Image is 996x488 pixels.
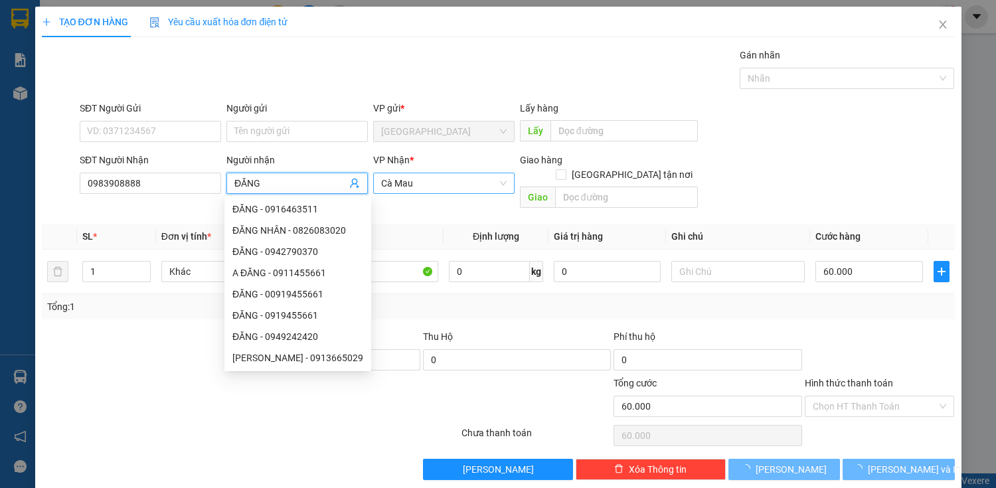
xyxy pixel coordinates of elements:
span: Giao hàng [520,155,562,165]
span: SL [141,92,159,111]
div: Năm Căn [157,11,264,27]
div: Tên hàng: THÙNG ( : 1 ) [11,94,264,110]
span: Gửi: [11,11,32,25]
input: VD: Bàn, Ghế [305,261,439,282]
div: CHÍ ĐĂNG - 0913665029 [224,347,371,368]
th: Ghi chú [666,224,810,250]
input: Dọc đường [550,120,698,141]
span: Tổng cước [614,378,657,388]
div: 50.000 [10,70,149,86]
button: deleteXóa Thông tin [576,459,726,480]
span: Cước hàng [815,231,861,242]
span: Lấy [520,120,550,141]
div: ĐĂNG - 00919455661 [232,287,363,301]
div: [PERSON_NAME] - 0913665029 [232,351,363,365]
span: [PERSON_NAME] và In [868,462,961,477]
span: TẠO ĐƠN HÀNG [42,17,128,27]
input: Ghi Chú [671,261,805,282]
button: delete [47,261,68,282]
div: ĐĂNG - 0942790370 [224,241,371,262]
div: ĐĂNG - 0949242420 [232,329,363,344]
button: plus [934,261,950,282]
div: ĐĂNG - 00919455661 [224,284,371,305]
span: plus [42,17,51,27]
span: [PERSON_NAME] [756,462,827,477]
span: Yêu cầu xuất hóa đơn điện tử [149,17,288,27]
div: ĐĂNG NHÂN - 0826083020 [232,223,363,238]
div: [GEOGRAPHIC_DATA] [11,11,147,41]
span: Giao [520,187,555,208]
div: A ĐĂNG - 0911455661 [224,262,371,284]
span: loading [853,464,868,473]
div: 0942024924 [157,43,264,62]
div: ĐĂNG - 0942790370 [232,244,363,259]
div: ĐĂNG - 0919455661 [224,305,371,326]
span: close [938,19,948,30]
input: Dọc đường [555,187,698,208]
button: [PERSON_NAME] [423,459,573,480]
span: Khác [169,262,287,282]
div: ĐĂNG - 0916463511 [232,202,363,216]
div: TÂN [157,27,264,43]
span: VP Nhận [373,155,410,165]
button: [PERSON_NAME] [728,459,840,480]
span: delete [614,464,623,475]
div: SĐT Người Gửi [80,101,221,116]
input: 0 [554,261,661,282]
span: kg [530,261,543,282]
div: ĐĂNG NHÂN - 0826083020 [224,220,371,241]
span: [GEOGRAPHIC_DATA] tận nơi [566,167,698,182]
label: Gán nhãn [740,50,780,60]
span: loading [741,464,756,473]
span: Cà Mau [381,173,507,193]
span: [PERSON_NAME] [463,462,534,477]
div: Chưa thanh toán [460,426,613,449]
span: plus [934,266,949,277]
span: Thu Hộ [423,331,453,342]
span: Xóa Thông tin [629,462,687,477]
div: Người nhận [226,153,368,167]
div: Người gửi [226,101,368,116]
div: Phí thu hộ [614,329,801,349]
div: ĐĂNG - 0949242420 [224,326,371,347]
div: A ĐĂNG - 0911455661 [232,266,363,280]
div: Tổng: 1 [47,299,386,314]
div: VP gửi [373,101,515,116]
div: ĐĂNG - 0916463511 [224,199,371,220]
label: Hình thức thanh toán [805,378,893,388]
span: Đơn vị tính [161,231,211,242]
span: Lấy hàng [520,103,558,114]
span: SL [82,231,93,242]
button: Close [924,7,961,44]
div: ĐĂNG - 0919455661 [232,308,363,323]
img: icon [149,17,160,28]
span: Giá trị hàng [554,231,603,242]
button: [PERSON_NAME] và In [843,459,954,480]
span: user-add [349,178,360,189]
span: Nhận: [157,13,188,27]
span: Sài Gòn [381,122,507,141]
div: SĐT Người Nhận [80,153,221,167]
span: CR : [10,71,31,85]
span: Định lượng [473,231,519,242]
